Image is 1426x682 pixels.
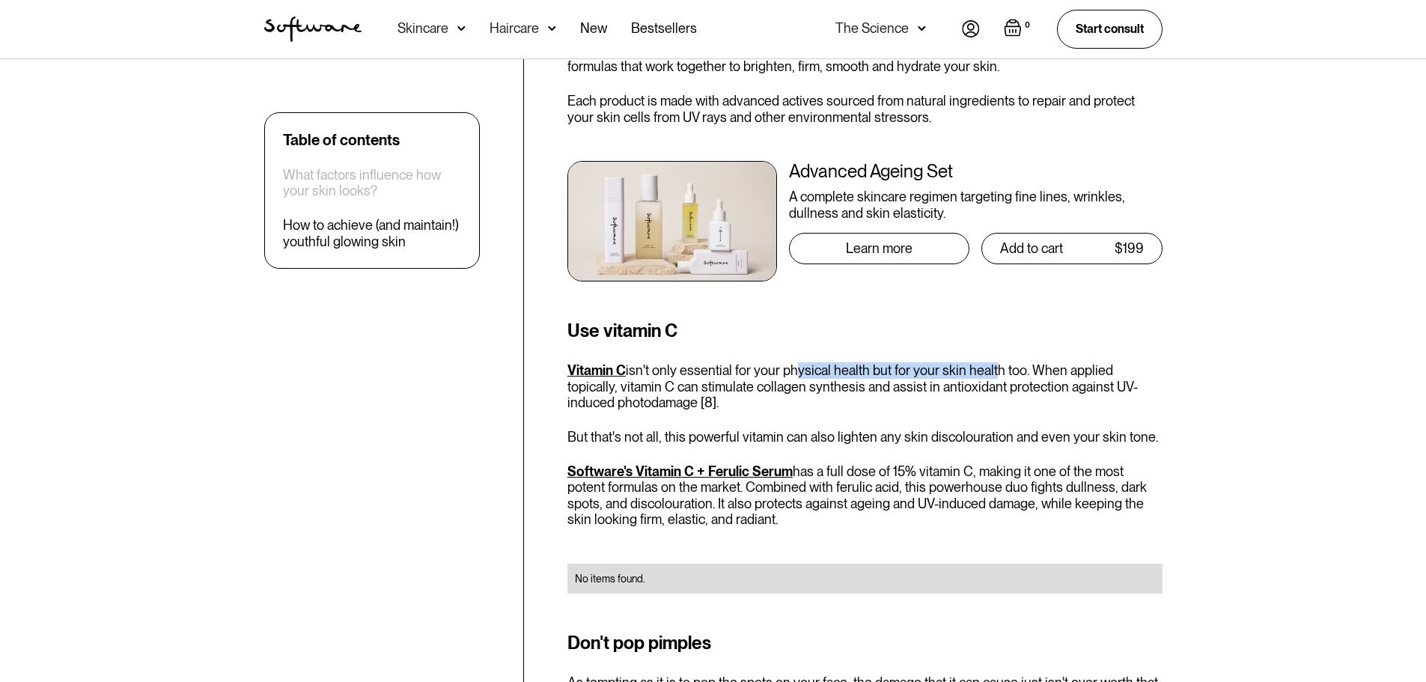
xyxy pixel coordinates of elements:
[457,21,466,36] img: arrow down
[789,189,1163,221] div: A complete skincare regimen targeting fine lines, wrinkles, dullness and skin elasticity.
[567,93,1163,125] p: Each product is made with advanced actives sourced from natural ingredients to repair and protect...
[567,463,793,479] a: Software's Vitamin C + Ferulic Serum
[490,21,539,36] div: Haircare
[264,16,362,42] img: Software Logo
[567,463,1163,528] p: has a full dose of 15% vitamin C, making it one of the most potent formulas on the market. Combin...
[1000,241,1063,256] div: Add to cart
[575,571,1155,586] div: No items found.
[1057,10,1163,48] a: Start consult
[1004,19,1033,40] a: Open empty cart
[1115,241,1144,256] div: $199
[567,362,1163,411] p: isn't only essential for your physical health but for your skin health too. When applied topicall...
[548,21,556,36] img: arrow down
[918,21,926,36] img: arrow down
[1022,19,1033,32] div: 0
[567,362,626,378] a: Vitamin C
[283,167,461,199] a: What factors influence how your skin looks?
[846,241,912,256] div: Learn more
[789,161,1163,183] div: Advanced Ageing Set
[567,161,1163,281] a: Advanced Ageing SetA complete skincare regimen targeting fine lines, wrinkles, dullness and skin ...
[397,21,448,36] div: Skincare
[567,317,1163,344] h3: Use vitamin C
[283,218,461,250] a: How to achieve (and maintain!) youthful glowing skin
[283,131,400,149] div: Table of contents
[567,630,1163,657] h3: Don't pop pimples
[567,429,1163,445] p: But that's not all, this powerful vitamin can also lighten any skin discolouration and even your ...
[264,16,362,42] a: home
[835,21,909,36] div: The Science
